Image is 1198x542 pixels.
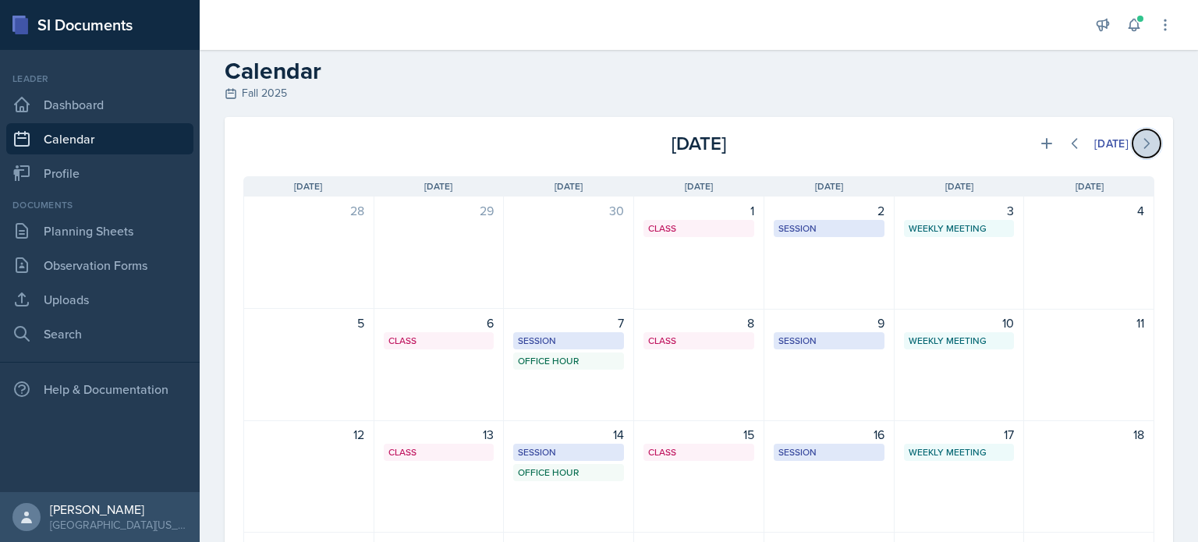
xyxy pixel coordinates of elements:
[774,314,884,332] div: 9
[384,425,494,444] div: 13
[294,179,322,193] span: [DATE]
[778,334,880,348] div: Session
[547,129,850,158] div: [DATE]
[50,517,187,533] div: [GEOGRAPHIC_DATA][US_STATE] in [GEOGRAPHIC_DATA]
[1084,130,1139,157] button: [DATE]
[774,425,884,444] div: 16
[6,72,193,86] div: Leader
[643,314,754,332] div: 8
[945,179,973,193] span: [DATE]
[6,250,193,281] a: Observation Forms
[513,314,624,332] div: 7
[518,354,619,368] div: Office Hour
[774,201,884,220] div: 2
[6,89,193,120] a: Dashboard
[1033,201,1144,220] div: 4
[253,201,364,220] div: 28
[6,318,193,349] a: Search
[6,374,193,405] div: Help & Documentation
[778,221,880,236] div: Session
[225,57,1173,85] h2: Calendar
[518,445,619,459] div: Session
[1033,425,1144,444] div: 18
[1076,179,1104,193] span: [DATE]
[384,201,494,220] div: 29
[384,314,494,332] div: 6
[904,201,1015,220] div: 3
[6,123,193,154] a: Calendar
[50,501,187,517] div: [PERSON_NAME]
[904,314,1015,332] div: 10
[518,334,619,348] div: Session
[513,425,624,444] div: 14
[685,179,713,193] span: [DATE]
[648,445,750,459] div: Class
[643,425,754,444] div: 15
[253,425,364,444] div: 12
[909,221,1010,236] div: Weekly Meeting
[1033,314,1144,332] div: 11
[648,221,750,236] div: Class
[643,201,754,220] div: 1
[518,466,619,480] div: Office Hour
[388,334,490,348] div: Class
[388,445,490,459] div: Class
[815,179,843,193] span: [DATE]
[909,445,1010,459] div: Weekly Meeting
[909,334,1010,348] div: Weekly Meeting
[6,158,193,189] a: Profile
[555,179,583,193] span: [DATE]
[904,425,1015,444] div: 17
[6,215,193,246] a: Planning Sheets
[6,198,193,212] div: Documents
[253,314,364,332] div: 5
[778,445,880,459] div: Session
[424,179,452,193] span: [DATE]
[513,201,624,220] div: 30
[1094,137,1129,150] div: [DATE]
[225,85,1173,101] div: Fall 2025
[648,334,750,348] div: Class
[6,284,193,315] a: Uploads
